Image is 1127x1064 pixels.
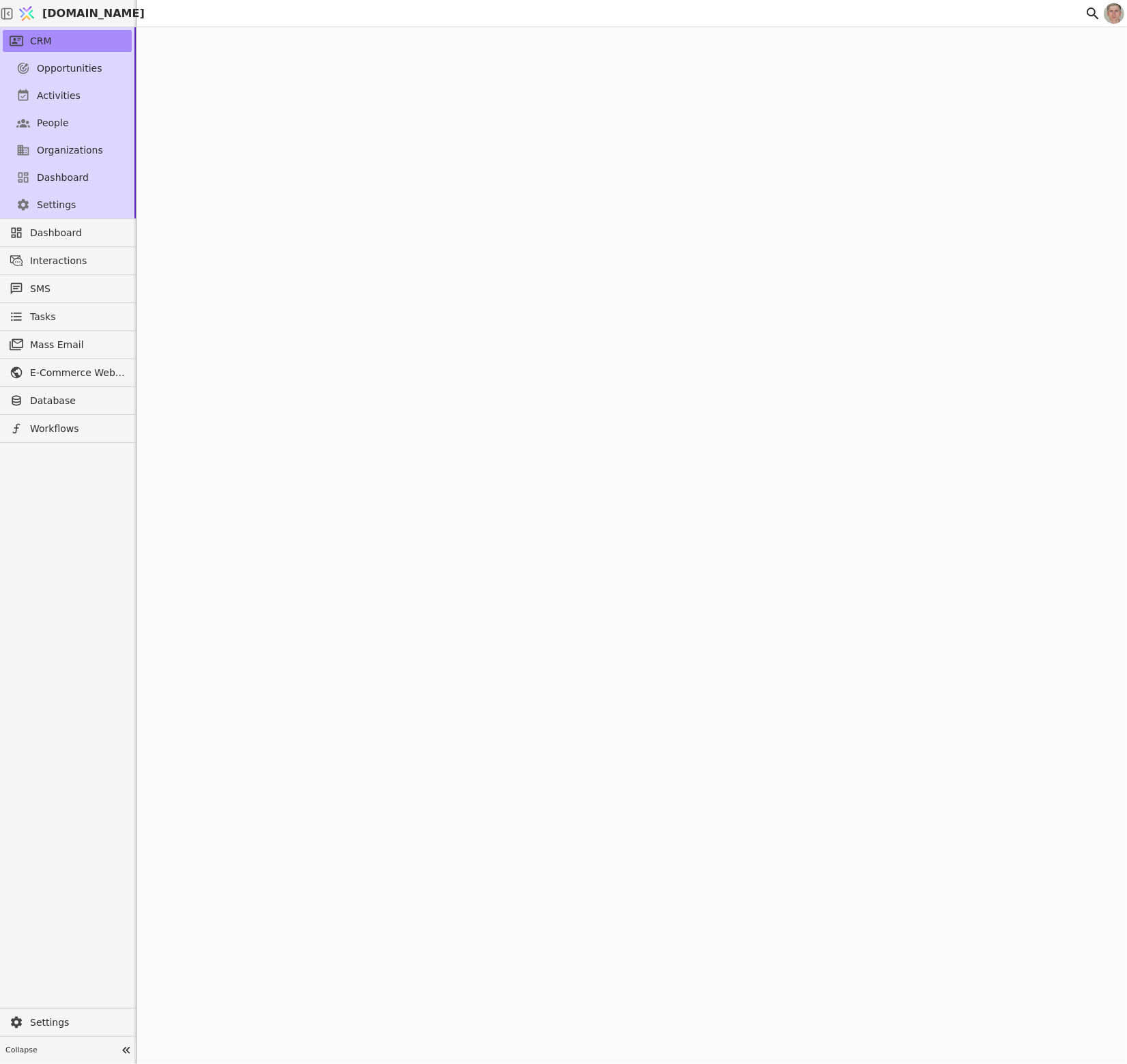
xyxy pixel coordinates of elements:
span: Workflows [30,422,125,436]
a: Workflows [3,418,132,440]
a: Opportunities [3,57,132,79]
span: CRM [30,34,52,48]
a: Dashboard [3,167,132,188]
a: E-Commerce Web Development at Zona Digital Agency [3,362,132,384]
span: Dashboard [37,171,89,185]
a: Organizations [3,139,132,161]
span: [DOMAIN_NAME] [42,5,145,22]
a: Mass Email [3,334,132,356]
span: Opportunities [37,61,102,76]
span: Tasks [30,310,56,324]
span: Activities [37,89,81,103]
span: Interactions [30,254,125,268]
a: Activities [3,85,132,106]
a: [DOMAIN_NAME] [14,1,137,27]
a: Database [3,390,132,412]
a: Dashboard [3,222,132,244]
span: Dashboard [30,226,125,240]
a: People [3,112,132,134]
a: Settings [3,1011,132,1033]
span: Settings [37,198,76,212]
span: Mass Email [30,338,125,352]
img: Logo [16,1,37,27]
span: Database [30,394,125,408]
a: Interactions [3,250,132,272]
a: Settings [3,194,132,216]
img: 1560949290925-CROPPED-IMG_0201-2-.jpg [1104,3,1124,24]
span: SMS [30,282,125,296]
span: Organizations [37,143,103,158]
span: E-Commerce Web Development at Zona Digital Agency [30,366,125,380]
span: Settings [30,1016,125,1030]
a: SMS [3,278,132,300]
a: Tasks [3,306,132,328]
a: CRM [3,30,132,52]
span: Collapse [5,1045,117,1056]
span: People [37,116,69,130]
